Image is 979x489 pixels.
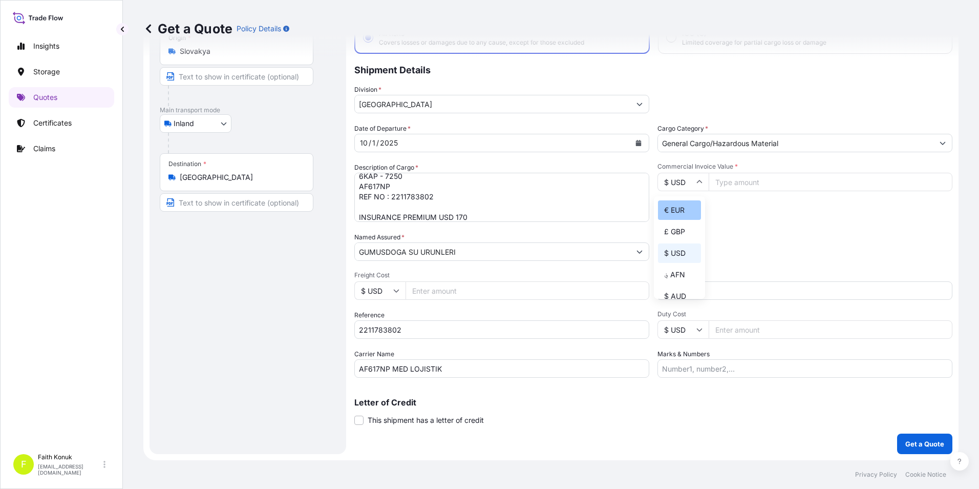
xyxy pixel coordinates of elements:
[354,310,385,320] label: Reference
[354,85,381,95] label: Division
[180,172,301,182] input: Destination
[33,144,55,154] p: Claims
[21,459,27,470] span: F
[160,193,313,212] input: Text to appear on certificate
[354,349,394,359] label: Carrier Name
[354,124,411,134] span: Date of Departure
[677,281,952,300] input: Enter percentage
[658,243,701,263] div: $ USD
[658,222,701,241] div: £ GBP
[368,415,484,425] span: This shipment has a letter of credit
[38,463,101,476] p: [EMAIL_ADDRESS][DOMAIN_NAME]
[160,114,231,133] button: Select transport
[354,54,952,85] p: Shipment Details
[160,67,313,86] input: Text to appear on certificate
[709,173,952,191] input: Type amount
[168,160,206,168] div: Destination
[897,434,952,454] button: Get a Quote
[406,281,649,300] input: Enter amount
[237,24,281,34] p: Policy Details
[855,471,897,479] a: Privacy Policy
[905,439,944,449] p: Get a Quote
[355,242,630,261] input: Full name
[379,137,399,149] div: year,
[33,118,72,128] p: Certificates
[354,359,649,378] input: Enter name
[38,453,101,461] p: Faith Konuk
[630,95,649,113] button: Show suggestions
[9,113,114,133] a: Certificates
[9,62,114,82] a: Storage
[657,349,710,359] label: Marks & Numbers
[9,138,114,159] a: Claims
[33,41,59,51] p: Insights
[33,67,60,77] p: Storage
[630,135,647,151] button: Calendar
[630,242,649,261] button: Show suggestions
[933,134,952,152] button: Show suggestions
[657,162,952,171] span: Commercial Invoice Value
[371,137,376,149] div: day,
[376,137,379,149] div: /
[657,359,952,378] input: Number1, number2,...
[359,137,369,149] div: month,
[354,232,405,242] label: Named Assured
[658,265,701,284] div: ؋ AFN
[354,271,649,279] span: Freight Cost
[657,310,952,318] span: Duty Cost
[174,118,194,129] span: Inland
[354,398,952,406] p: Letter of Credit
[658,200,701,220] div: € EUR
[369,137,371,149] div: /
[905,471,946,479] a: Cookie Notice
[657,124,708,134] label: Cargo Category
[9,36,114,56] a: Insights
[354,162,418,173] label: Description of Cargo
[658,287,701,306] div: $ AUD
[354,320,649,339] input: Your internal reference
[658,134,933,152] input: Select a commodity type
[709,320,952,339] input: Enter amount
[9,87,114,108] a: Quotes
[33,92,57,103] p: Quotes
[143,21,232,37] p: Get a Quote
[160,106,336,114] p: Main transport mode
[355,95,630,113] input: Type to search division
